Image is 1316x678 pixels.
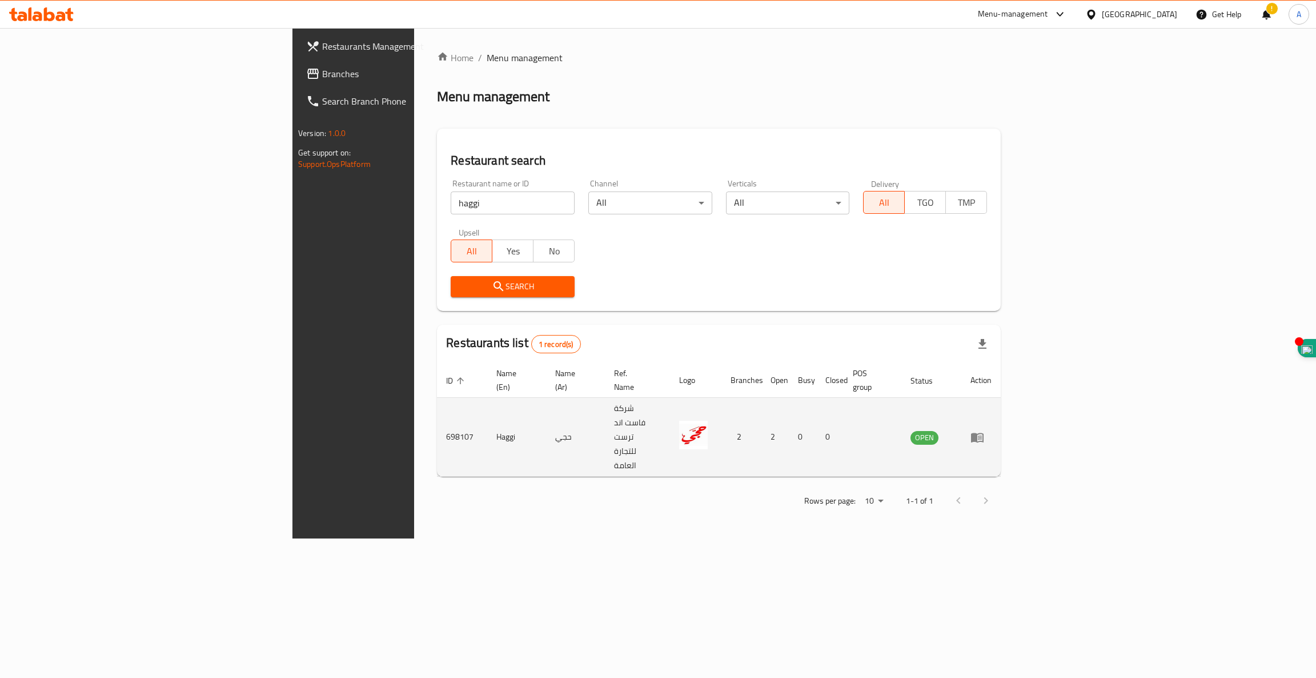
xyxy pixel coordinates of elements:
[497,243,529,260] span: Yes
[909,194,941,211] span: TGO
[868,194,900,211] span: All
[492,240,533,262] button: Yes
[532,339,580,350] span: 1 record(s)
[679,421,708,449] img: Haggi
[761,398,789,477] td: 2
[446,334,580,353] h2: Restaurants list
[904,191,946,214] button: TGO
[538,243,570,260] span: No
[322,39,503,53] span: Restaurants Management
[1297,8,1301,21] span: A
[451,152,987,169] h2: Restaurant search
[910,431,938,444] span: OPEN
[804,494,856,508] p: Rows per page:
[451,192,575,214] input: Search for restaurant name or ID..
[789,363,816,398] th: Busy
[726,192,850,214] div: All
[460,280,565,294] span: Search
[297,33,512,60] a: Restaurants Management
[298,145,351,160] span: Get support on:
[322,67,503,81] span: Branches
[298,126,326,141] span: Version:
[871,180,900,188] label: Delivery
[605,398,669,477] td: شركة فاست اند ترست للتجارة العامة
[546,398,605,477] td: حجي
[437,51,1001,65] nav: breadcrumb
[670,363,721,398] th: Logo
[322,94,503,108] span: Search Branch Phone
[487,51,563,65] span: Menu management
[614,366,656,394] span: Ref. Name
[910,431,938,445] div: OPEN
[816,363,844,398] th: Closed
[1102,8,1177,21] div: [GEOGRAPHIC_DATA]
[721,398,761,477] td: 2
[978,7,1048,21] div: Menu-management
[437,363,1001,477] table: enhanced table
[451,240,492,262] button: All
[496,366,532,394] span: Name (En)
[533,240,575,262] button: No
[451,276,575,297] button: Search
[910,374,948,388] span: Status
[860,493,888,510] div: Rows per page:
[456,243,488,260] span: All
[446,374,468,388] span: ID
[459,228,480,236] label: Upsell
[863,191,905,214] button: All
[789,398,816,477] td: 0
[555,366,591,394] span: Name (Ar)
[531,335,581,353] div: Total records count
[969,330,996,358] div: Export file
[588,192,712,214] div: All
[721,363,761,398] th: Branches
[761,363,789,398] th: Open
[961,363,1001,398] th: Action
[816,398,844,477] td: 0
[297,87,512,115] a: Search Branch Phone
[297,60,512,87] a: Branches
[298,157,371,172] a: Support.OpsPlatform
[487,398,546,477] td: Haggi
[945,191,987,214] button: TMP
[853,366,888,394] span: POS group
[950,194,982,211] span: TMP
[906,494,933,508] p: 1-1 of 1
[328,126,346,141] span: 1.0.0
